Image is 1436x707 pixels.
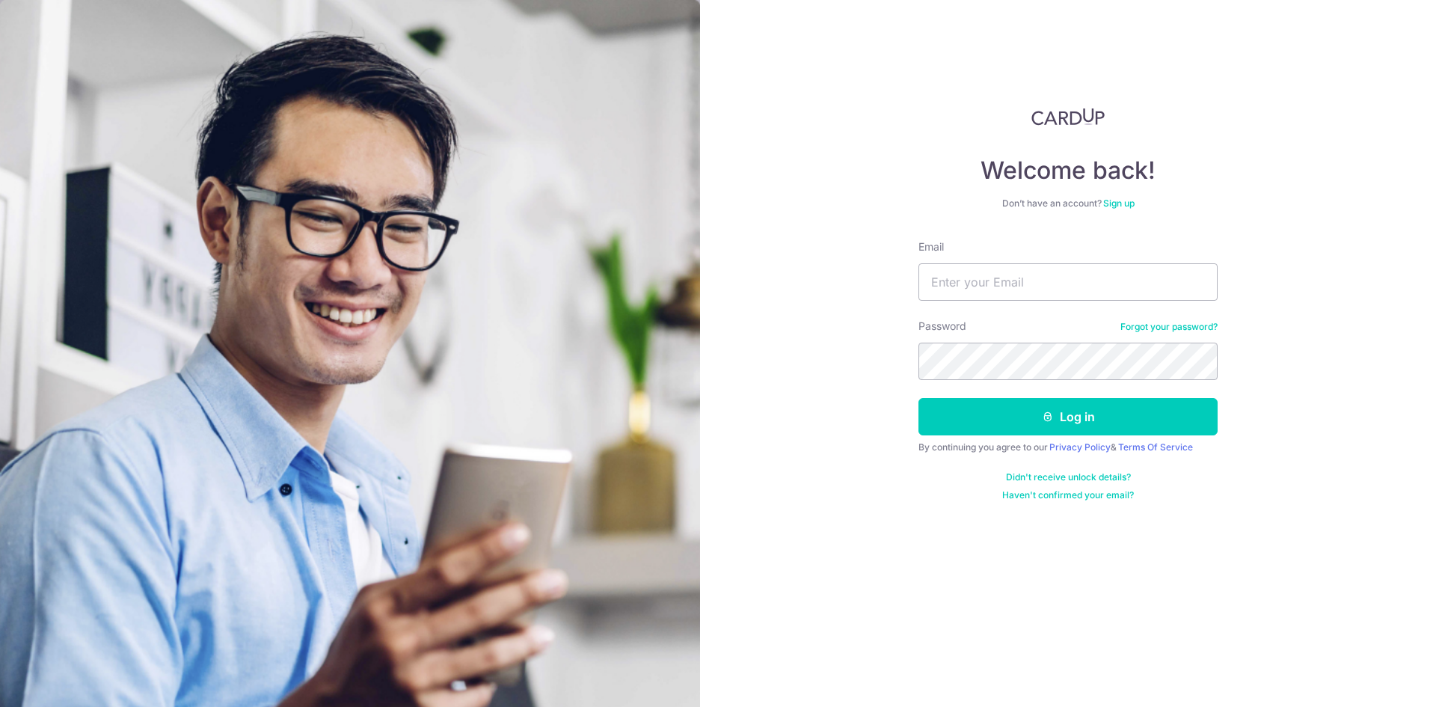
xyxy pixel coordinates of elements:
div: By continuing you agree to our & [918,441,1218,453]
button: Log in [918,398,1218,435]
a: Terms Of Service [1118,441,1193,453]
img: CardUp Logo [1031,108,1105,126]
input: Enter your Email [918,263,1218,301]
a: Privacy Policy [1049,441,1111,453]
a: Didn't receive unlock details? [1006,471,1131,483]
a: Sign up [1103,198,1135,209]
label: Email [918,239,944,254]
a: Forgot your password? [1120,321,1218,333]
h4: Welcome back! [918,156,1218,186]
a: Haven't confirmed your email? [1002,489,1134,501]
div: Don’t have an account? [918,198,1218,209]
label: Password [918,319,966,334]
